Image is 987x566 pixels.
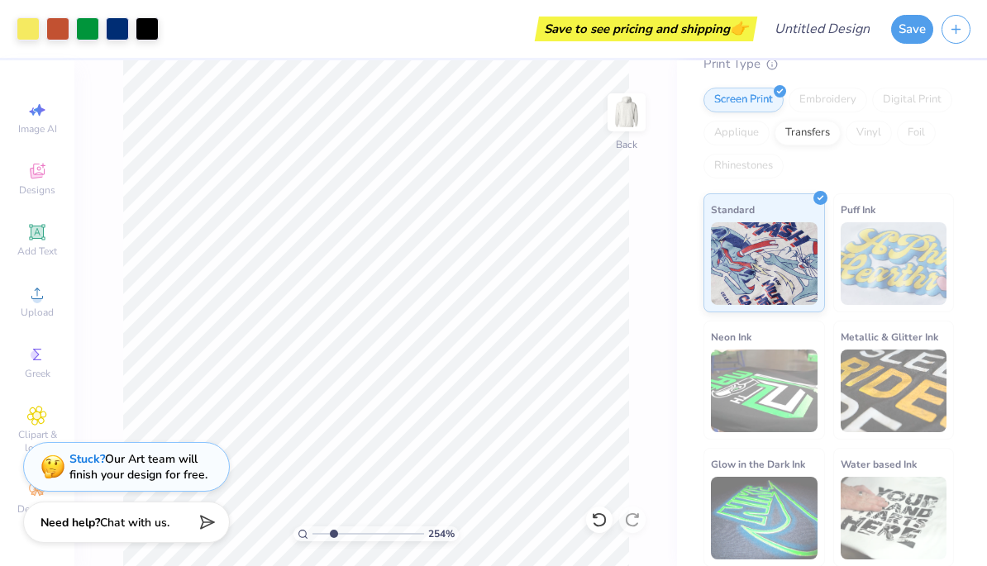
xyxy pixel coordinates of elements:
span: 254 % [428,526,455,541]
span: Standard [711,201,755,218]
div: Rhinestones [703,154,784,178]
span: Upload [21,306,54,319]
img: Neon Ink [711,350,818,432]
div: Our Art team will finish your design for free. [69,451,207,483]
div: Embroidery [789,88,867,112]
span: Glow in the Dark Ink [711,455,805,473]
span: Chat with us. [100,515,169,530]
div: Applique [703,121,770,145]
span: Clipart & logos [8,428,66,454]
div: Save to see pricing and shipping [539,17,753,41]
span: Water based Ink [841,455,917,473]
img: Puff Ink [841,222,947,305]
span: Greek [25,367,50,380]
span: Decorate [17,502,57,516]
div: Print Type [703,55,954,74]
input: Untitled Design [761,12,883,45]
div: Screen Print [703,88,784,112]
span: Add Text [17,245,57,258]
div: Transfers [775,121,841,145]
img: Glow in the Dark Ink [711,477,818,559]
div: Foil [897,121,936,145]
strong: Need help? [41,515,100,530]
img: Metallic & Glitter Ink [841,350,947,432]
span: Image AI [18,122,57,136]
span: Puff Ink [841,201,875,218]
img: Standard [711,222,818,305]
span: Neon Ink [711,328,751,345]
strong: Stuck? [69,451,105,467]
img: Back [610,96,643,129]
div: Vinyl [846,121,892,145]
span: Designs [19,183,55,197]
img: Water based Ink [841,477,947,559]
span: 👉 [730,18,748,38]
div: Digital Print [872,88,952,112]
span: Metallic & Glitter Ink [841,328,938,345]
button: Save [891,15,933,44]
div: Back [616,137,637,152]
